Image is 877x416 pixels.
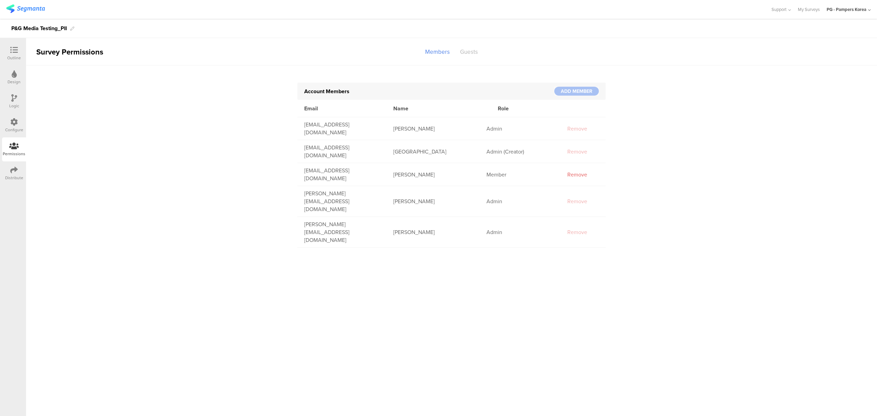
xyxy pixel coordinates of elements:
[304,87,554,95] div: Account Members
[480,171,560,179] div: Member
[3,151,25,157] div: Permissions
[480,148,560,156] div: Admin (Creator)
[480,197,560,205] div: Admin
[386,171,480,179] div: [PERSON_NAME]
[11,23,67,34] div: P&G Media Testing_PII
[297,189,386,213] div: roszko.j@pg.com
[297,105,386,112] div: Email
[26,46,105,58] div: Survey Permissions
[560,171,594,179] div: Remove
[297,220,386,244] div: kupczak.k@pg.com
[480,228,560,236] div: Admin
[827,6,866,13] div: PG - Pampers Korea
[386,197,480,205] div: [PERSON_NAME]
[9,103,19,109] div: Logic
[386,105,491,112] div: Name
[7,55,21,61] div: Outline
[386,125,480,133] div: [PERSON_NAME]
[5,175,23,181] div: Distribute
[386,228,480,236] div: [PERSON_NAME]
[297,121,386,136] div: farbiszewska.b@pg.com
[5,127,23,133] div: Configure
[420,46,455,58] div: Members
[8,79,21,85] div: Design
[771,6,787,13] span: Support
[480,125,560,133] div: Admin
[297,144,386,159] div: park.m.3@pg.com
[455,46,483,58] div: Guests
[6,4,45,13] img: segmanta logo
[297,167,386,182] div: shah.a.12@pg.com
[386,148,480,156] div: [GEOGRAPHIC_DATA]
[491,105,571,112] div: Role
